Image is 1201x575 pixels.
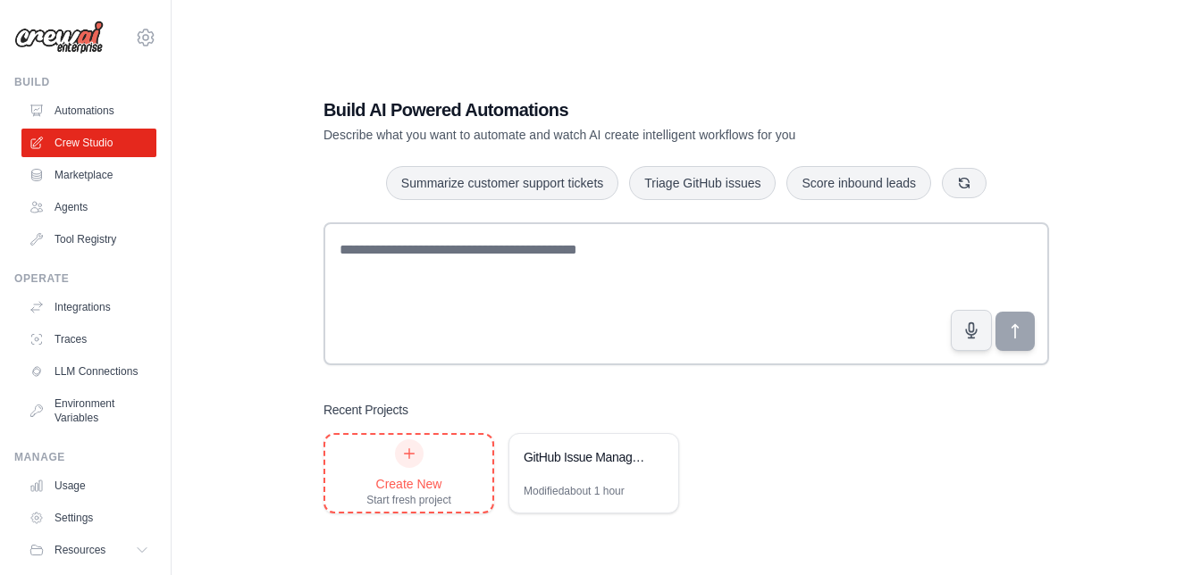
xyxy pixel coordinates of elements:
a: Usage [21,471,156,500]
div: Start fresh project [366,493,451,507]
div: GitHub Issue Management Automation [524,448,646,466]
a: Traces [21,325,156,354]
a: Integrations [21,293,156,321]
h1: Build AI Powered Automations [323,97,924,122]
a: Agents [21,193,156,221]
h3: Recent Projects [323,401,408,419]
a: Crew Studio [21,129,156,157]
div: Manage [14,450,156,464]
a: Marketplace [21,161,156,189]
p: Describe what you want to automate and watch AI create intelligent workflows for you [323,126,924,144]
span: Resources [55,543,105,557]
img: Logo [14,21,104,54]
a: Automations [21,96,156,125]
div: Build [14,75,156,89]
button: Score inbound leads [786,166,931,200]
button: Get new suggestions [942,168,987,198]
a: Environment Variables [21,389,156,432]
button: Summarize customer support tickets [386,166,618,200]
iframe: Chat Widget [1112,489,1201,575]
button: Click to speak your automation idea [951,310,992,351]
div: Modified about 1 hour [524,484,625,498]
a: LLM Connections [21,357,156,386]
button: Triage GitHub issues [629,166,776,200]
div: Operate [14,271,156,286]
div: Create New [366,475,451,493]
a: Settings [21,504,156,532]
button: Resources [21,536,156,564]
a: Tool Registry [21,225,156,254]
